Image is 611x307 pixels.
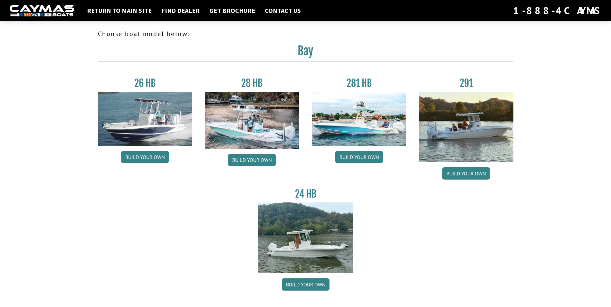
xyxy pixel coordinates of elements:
[442,167,490,180] a: Build your own
[258,202,353,273] img: 24_HB_thumbnail.jpg
[513,4,601,18] div: 1-888-4CAYMAS
[205,77,299,89] h3: 28 HB
[312,92,406,146] img: 28-hb-twin.jpg
[158,6,203,15] a: Find Dealer
[419,77,513,89] h3: 291
[98,77,192,89] h3: 26 HB
[98,92,192,146] img: 26_new_photo_resized.jpg
[98,29,513,39] p: Choose boat model below:
[10,5,74,17] img: white-logo-c9c8dbefe5ff5ceceb0f0178aa75bf4bb51f6bca0971e226c86eb53dfe498488.png
[205,92,299,149] img: 28_hb_thumbnail_for_caymas_connect.jpg
[84,6,155,15] a: Return to main site
[312,77,406,89] h3: 281 HB
[335,151,383,163] a: Build your own
[282,278,329,291] a: Build your own
[419,92,513,162] img: 291_Thumbnail.jpg
[121,151,169,163] a: Build your own
[98,44,513,62] h2: Bay
[262,6,304,15] a: Contact Us
[206,6,258,15] a: Get Brochure
[228,154,276,166] a: Build your own
[258,188,353,200] h3: 24 HB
